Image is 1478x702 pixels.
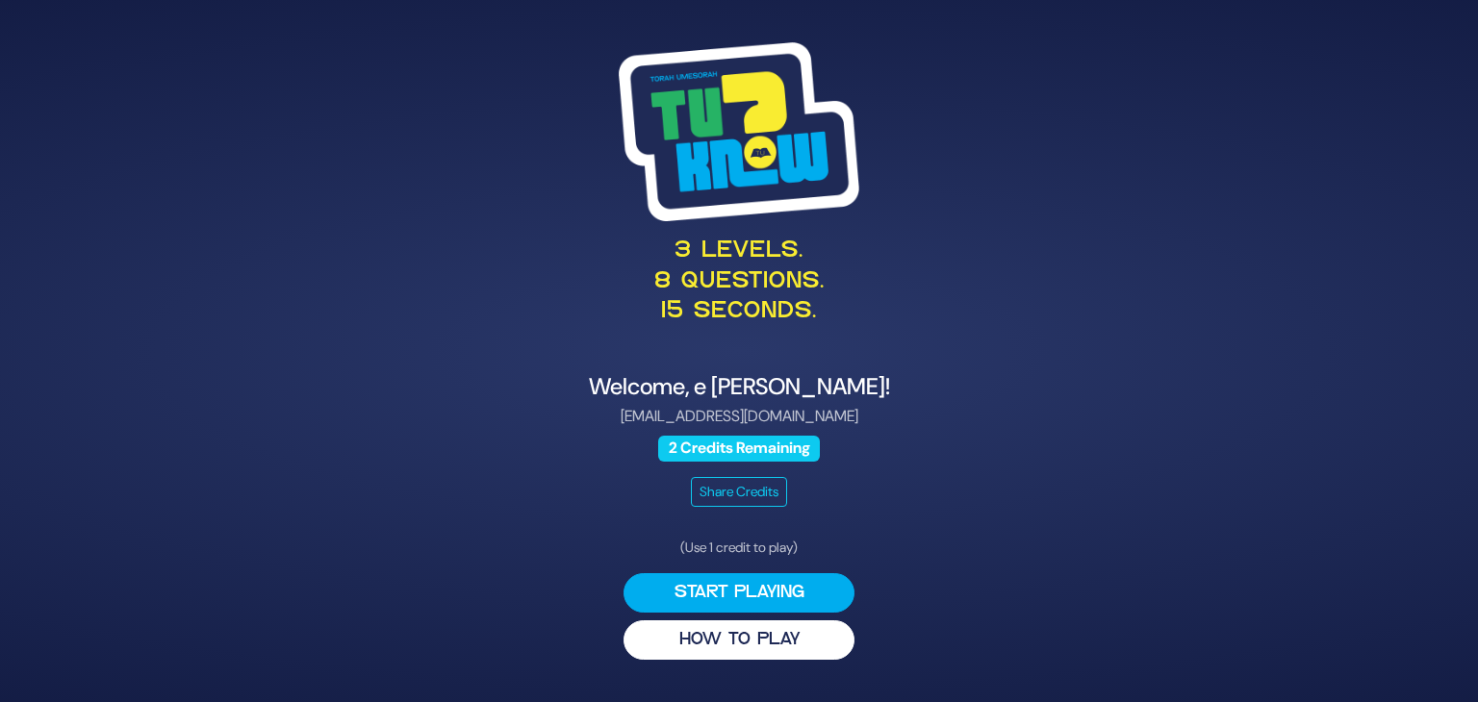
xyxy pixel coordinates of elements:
[624,620,854,660] button: HOW TO PLAY
[269,237,1209,327] p: 3 levels. 8 questions. 15 seconds.
[624,538,854,558] p: (Use 1 credit to play)
[691,477,787,507] button: Share Credits
[269,373,1209,401] h4: Welcome, e [PERSON_NAME]!
[619,42,859,221] img: Tournament Logo
[269,405,1209,428] p: [EMAIL_ADDRESS][DOMAIN_NAME]
[624,573,854,613] button: Start Playing
[658,436,820,462] span: 2 Credits Remaining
